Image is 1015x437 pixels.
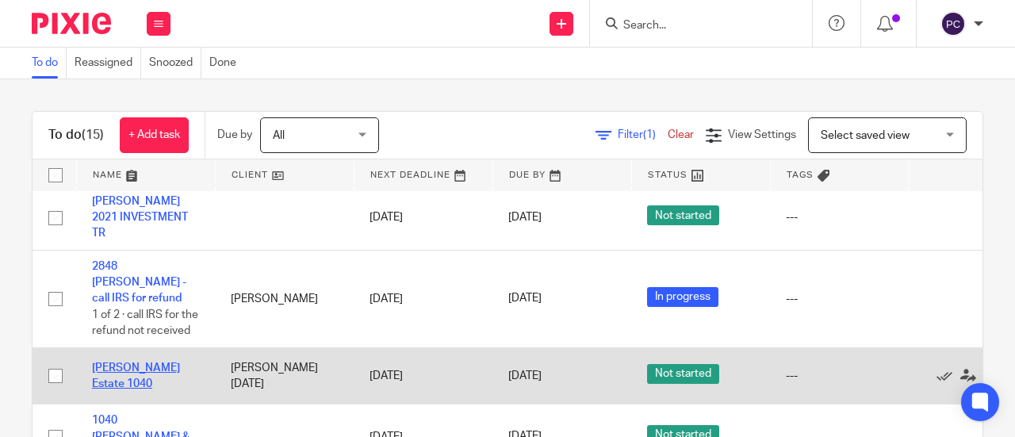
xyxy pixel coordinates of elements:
p: Due by [217,127,252,143]
a: Snoozed [149,48,201,79]
div: --- [786,209,893,225]
img: Pixie [32,13,111,34]
a: Mark as done [936,368,960,384]
div: --- [786,368,893,384]
span: (15) [82,128,104,141]
span: All [273,130,285,141]
td: [DATE] [354,347,492,404]
span: Not started [647,205,719,225]
span: (1) [643,129,656,140]
span: Not started [647,364,719,384]
span: View Settings [728,129,796,140]
td: [DATE] [354,250,492,347]
a: To do [32,48,67,79]
a: + Add task [120,117,189,153]
span: Filter [618,129,668,140]
td: [PERSON_NAME][DATE] [215,347,354,404]
span: Tags [787,171,814,179]
a: 2848 [PERSON_NAME] - call IRS for refund [92,261,186,305]
img: svg%3E [940,11,966,36]
a: [PERSON_NAME] Estate 1040 [92,362,180,389]
a: Clear [668,129,694,140]
input: Search [622,19,764,33]
td: [DATE] [354,185,492,250]
span: In progress [647,287,718,307]
a: [PERSON_NAME] 2021 INVESTMENT TR [92,196,188,240]
span: Select saved view [821,130,910,141]
td: [PERSON_NAME] [215,250,354,347]
h1: To do [48,127,104,144]
span: [DATE] [508,370,542,381]
div: --- [786,291,893,307]
span: [DATE] [508,293,542,305]
span: [DATE] [508,212,542,223]
span: 1 of 2 · call IRS for the refund not received [92,309,198,337]
a: Reassigned [75,48,141,79]
a: Done [209,48,244,79]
